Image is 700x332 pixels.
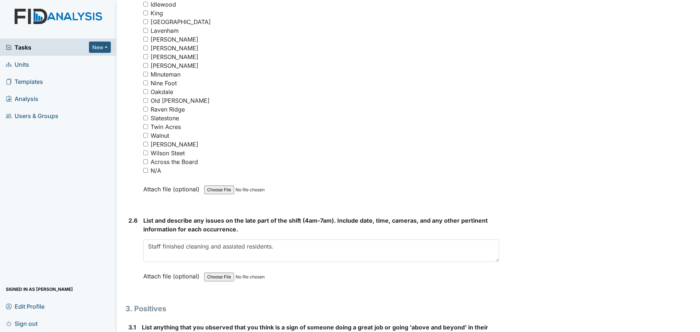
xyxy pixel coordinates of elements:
[89,42,111,53] button: New
[143,19,148,24] input: [GEOGRAPHIC_DATA]
[151,131,169,140] div: Walnut
[143,151,148,155] input: Wilson Steet
[151,149,185,157] div: Wilson Steet
[151,122,181,131] div: Twin Acres
[128,323,136,332] label: 3.1
[6,301,44,312] span: Edit Profile
[143,133,148,138] input: Walnut
[143,107,148,112] input: Raven Ridge
[151,96,210,105] div: Old [PERSON_NAME]
[143,11,148,15] input: King
[151,70,180,79] div: Minuteman
[143,168,148,173] input: N/A
[143,89,148,94] input: Oakdale
[151,9,163,17] div: King
[151,61,198,70] div: [PERSON_NAME]
[143,159,148,164] input: Across the Board
[6,284,73,295] span: Signed in as [PERSON_NAME]
[151,157,198,166] div: Across the Board
[151,87,173,96] div: Oakdale
[6,93,38,104] span: Analysis
[143,28,148,33] input: Lavenham
[151,26,179,35] div: Lavenham
[151,105,185,114] div: Raven Ridge
[6,76,43,87] span: Templates
[143,268,202,281] label: Attach file (optional)
[143,142,148,147] input: [PERSON_NAME]
[6,43,89,52] a: Tasks
[125,303,499,314] h1: 3. Positives
[143,181,202,194] label: Attach file (optional)
[143,81,148,85] input: Nine Foot
[143,37,148,42] input: [PERSON_NAME]
[151,52,198,61] div: [PERSON_NAME]
[151,17,211,26] div: [GEOGRAPHIC_DATA]
[151,35,198,44] div: [PERSON_NAME]
[6,59,29,70] span: Units
[151,166,161,175] div: N/A
[143,217,488,233] span: List and describe any issues on the late part of the shift (4am-7am). Include date, time, cameras...
[151,44,198,52] div: [PERSON_NAME]
[143,124,148,129] input: Twin Acres
[143,2,148,7] input: Idlewood
[151,140,198,149] div: [PERSON_NAME]
[6,318,38,329] span: Sign out
[6,110,58,121] span: Users & Groups
[143,98,148,103] input: Old [PERSON_NAME]
[143,116,148,120] input: Slatestone
[151,79,177,87] div: Nine Foot
[128,216,137,225] label: 2.6
[143,54,148,59] input: [PERSON_NAME]
[143,72,148,77] input: Minuteman
[143,63,148,68] input: [PERSON_NAME]
[143,46,148,50] input: [PERSON_NAME]
[151,114,179,122] div: Slatestone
